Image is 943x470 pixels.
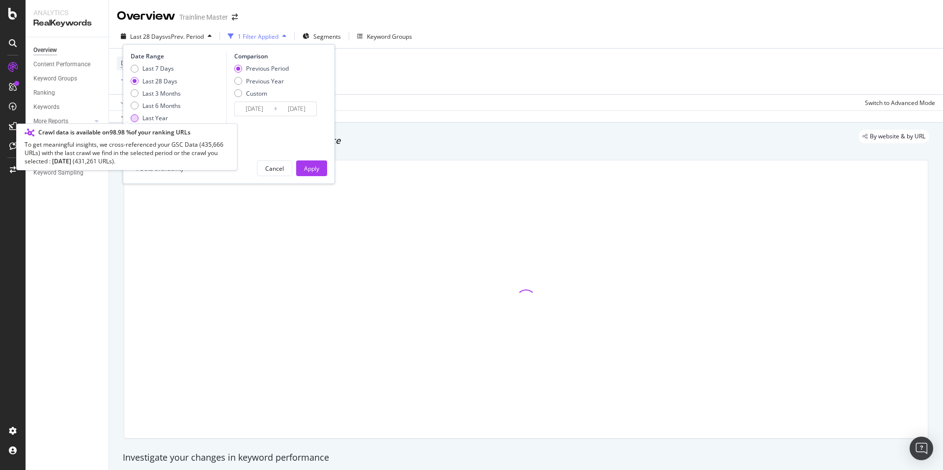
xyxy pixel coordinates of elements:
[246,89,267,98] div: Custom
[304,164,319,173] div: Apply
[123,451,929,464] div: Investigate your changes in keyword performance
[131,52,224,60] div: Date Range
[859,130,929,143] div: legacy label
[142,64,174,73] div: Last 7 Days
[130,32,165,41] span: Last 28 Days
[131,114,181,122] div: Last Year
[861,95,935,110] button: Switch to Advanced Mode
[232,14,238,21] div: arrow-right-arrow-left
[224,28,290,44] button: 1 Filter Applied
[52,157,71,165] span: [DATE]
[33,88,55,98] div: Ranking
[33,8,101,18] div: Analytics
[299,28,345,44] button: Segments
[142,89,181,98] div: Last 3 Months
[117,75,156,86] button: Add Filter
[131,77,181,85] div: Last 28 Days
[142,114,168,122] div: Last Year
[131,64,181,73] div: Last 7 Days
[234,77,289,85] div: Previous Year
[235,102,274,116] input: Start Date
[33,168,102,178] a: Keyword Sampling
[353,28,416,44] button: Keyword Groups
[33,45,57,55] div: Overview
[865,99,935,107] div: Switch to Advanced Mode
[33,88,102,98] a: Ranking
[313,32,341,41] span: Segments
[121,59,139,67] span: Device
[33,74,77,84] div: Keyword Groups
[117,95,145,110] button: Apply
[165,32,204,41] span: vs Prev. Period
[117,8,175,25] div: Overview
[33,116,92,127] a: More Reports
[33,102,102,112] a: Keywords
[33,102,59,112] div: Keywords
[257,160,292,176] button: Cancel
[38,128,191,136] div: Crawl data is available on 98.98 % of your ranking URLs
[33,45,102,55] a: Overview
[33,168,83,178] div: Keyword Sampling
[142,102,181,110] div: Last 6 Months
[131,102,181,110] div: Last 6 Months
[131,89,181,98] div: Last 3 Months
[142,77,177,85] div: Last 28 Days
[246,77,284,85] div: Previous Year
[246,64,289,73] div: Previous Period
[265,164,284,173] div: Cancel
[179,12,228,22] div: Trainline Master
[910,437,933,460] div: Open Intercom Messenger
[33,74,102,84] a: Keyword Groups
[33,59,90,70] div: Content Performance
[367,32,412,41] div: Keyword Groups
[117,28,216,44] button: Last 28 DaysvsPrev. Period
[234,52,320,60] div: Comparison
[277,102,316,116] input: End Date
[238,32,278,41] div: 1 Filter Applied
[33,59,102,70] a: Content Performance
[234,89,289,98] div: Custom
[234,64,289,73] div: Previous Period
[870,133,925,139] span: By website & by URL
[33,116,68,127] div: More Reports
[33,18,101,29] div: RealKeywords
[25,140,229,165] div: To get meaningful insights, we cross-referenced your GSC Data ( 435,666 URLs ) with the last craw...
[296,160,327,176] button: Apply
